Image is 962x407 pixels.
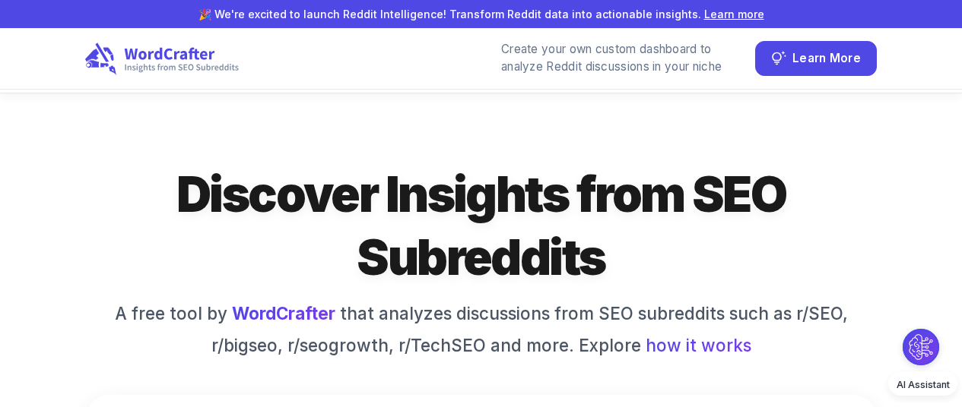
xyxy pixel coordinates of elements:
[85,162,877,289] h1: Discover Insights from SEO Subreddits
[24,6,938,22] p: 🎉 We're excited to launch Reddit Intelligence! Transform Reddit data into actionable insights.
[897,379,950,390] span: AI Assistant
[792,49,861,69] span: Learn More
[704,8,764,21] a: Learn more
[755,41,877,76] button: Learn More
[501,41,737,76] div: Create your own custom dashboard to analyze Reddit discussions in your niche
[101,301,862,358] h6: A free tool by that analyzes discussions from SEO subreddits such as r/SEO, r/bigseo, r/seogrowth...
[232,303,335,323] a: WordCrafter
[646,333,751,358] span: how it works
